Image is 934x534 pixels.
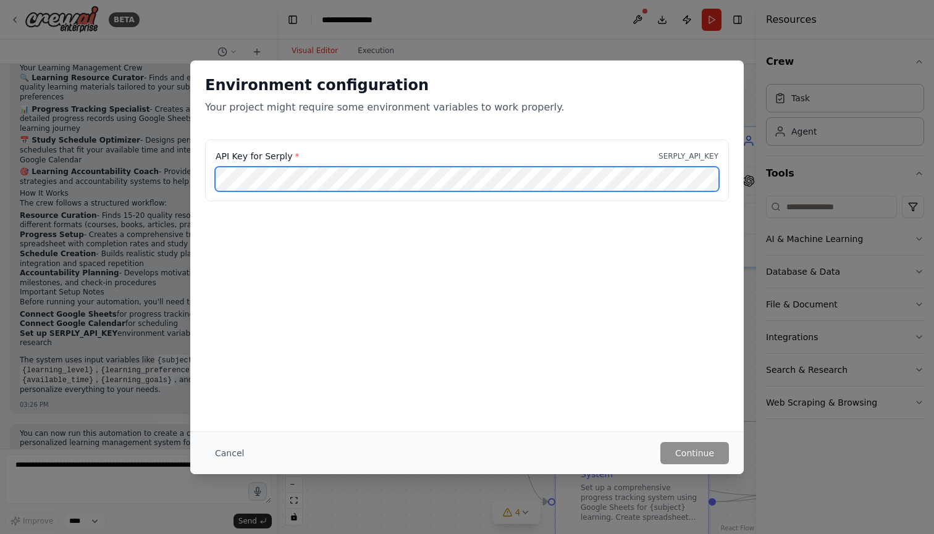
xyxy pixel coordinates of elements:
h2: Environment configuration [205,75,729,95]
button: Continue [660,442,729,464]
p: SERPLY_API_KEY [658,151,718,161]
button: Cancel [205,442,254,464]
p: Your project might require some environment variables to work properly. [205,100,729,115]
label: API Key for Serply [216,150,299,162]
